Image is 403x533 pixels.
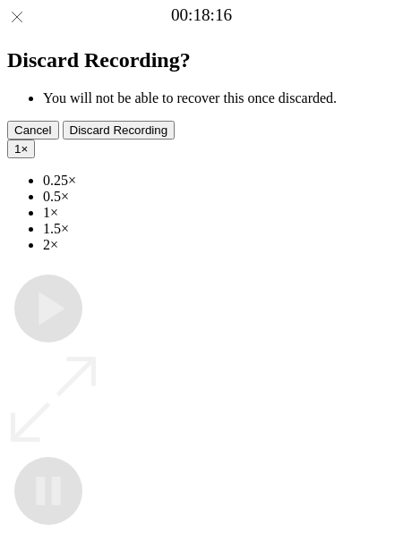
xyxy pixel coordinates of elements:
[43,173,396,189] li: 0.25×
[7,121,59,140] button: Cancel
[43,205,396,221] li: 1×
[43,237,396,253] li: 2×
[63,121,176,140] button: Discard Recording
[7,48,396,72] h2: Discard Recording?
[7,140,35,158] button: 1×
[43,189,396,205] li: 0.5×
[43,221,396,237] li: 1.5×
[14,142,21,156] span: 1
[43,90,396,106] li: You will not be able to recover this once discarded.
[171,5,232,25] a: 00:18:16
